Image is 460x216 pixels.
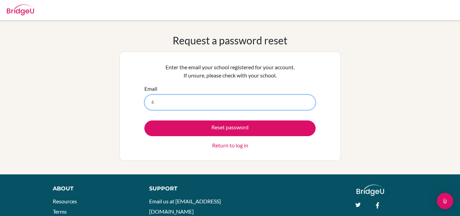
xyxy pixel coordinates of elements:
button: Reset password [144,120,316,136]
p: Enter the email your school registered for your account. If unsure, please check with your school. [144,63,316,80]
img: logo_white@2x-f4f0deed5e89b7ecb1c2cc34c3e3d731f90f0f143d5ea2071677605dd97b5244.png [356,185,384,196]
a: Resources [53,198,77,204]
h1: Request a password reset [173,34,287,46]
a: Terms [53,208,67,215]
a: Email us at [EMAIL_ADDRESS][DOMAIN_NAME] [149,198,221,215]
div: Support [149,185,223,193]
label: Email [144,85,157,93]
img: Bridge-U [7,4,34,15]
a: Return to log in [212,141,248,149]
div: Open Intercom Messenger [437,193,453,209]
div: About [53,185,134,193]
